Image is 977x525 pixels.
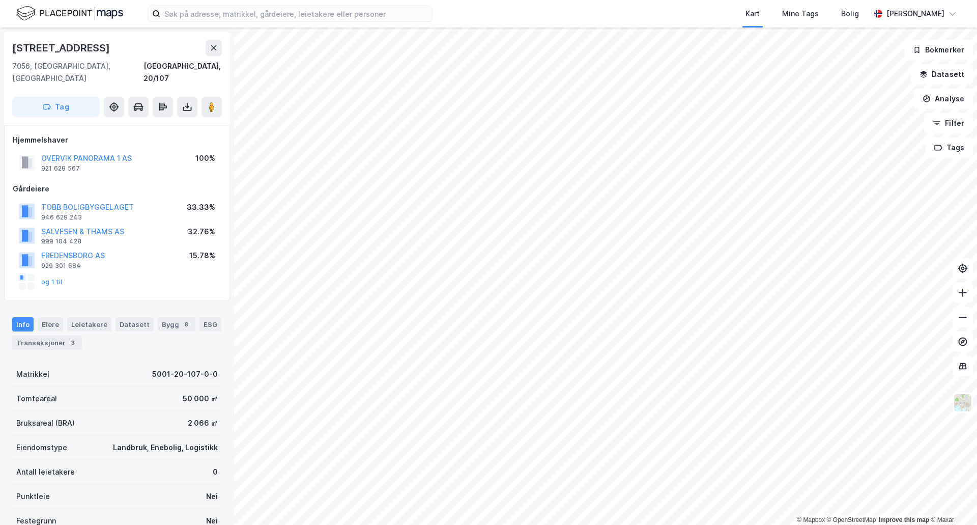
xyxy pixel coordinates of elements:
[886,8,944,20] div: [PERSON_NAME]
[188,417,218,429] div: 2 066 ㎡
[924,113,973,133] button: Filter
[12,336,82,350] div: Transaksjoner
[12,97,100,117] button: Tag
[16,441,67,454] div: Eiendomstype
[16,490,50,503] div: Punktleie
[213,466,218,478] div: 0
[12,60,143,85] div: 7056, [GEOGRAPHIC_DATA], [GEOGRAPHIC_DATA]
[879,516,929,523] a: Improve this map
[926,476,977,525] iframe: Chat Widget
[16,368,49,380] div: Matrikkel
[953,393,972,412] img: Z
[16,393,57,405] div: Tomteareal
[12,317,34,331] div: Info
[41,164,80,173] div: 921 629 567
[181,319,191,329] div: 8
[926,137,973,158] button: Tags
[113,441,218,454] div: Landbruk, Enebolig, Logistikk
[745,8,760,20] div: Kart
[160,6,432,21] input: Søk på adresse, matrikkel, gårdeiere, leietakere eller personer
[782,8,819,20] div: Mine Tags
[914,89,973,109] button: Analyse
[199,317,221,331] div: ESG
[926,476,977,525] div: Kontrollprogram for chat
[841,8,859,20] div: Bolig
[38,317,63,331] div: Eiere
[911,64,973,85] button: Datasett
[189,250,215,262] div: 15.78%
[904,40,973,60] button: Bokmerker
[16,5,123,22] img: logo.f888ab2527a4732fd821a326f86c7f29.svg
[827,516,876,523] a: OpenStreetMap
[143,60,222,85] div: [GEOGRAPHIC_DATA], 20/107
[797,516,825,523] a: Mapbox
[68,338,78,348] div: 3
[41,213,82,222] div: 946 629 243
[206,490,218,503] div: Nei
[41,262,81,270] div: 929 301 684
[152,368,218,380] div: 5001-20-107-0-0
[16,417,75,429] div: Bruksareal (BRA)
[195,152,215,164] div: 100%
[158,317,195,331] div: Bygg
[188,226,215,238] div: 32.76%
[116,317,154,331] div: Datasett
[187,201,215,213] div: 33.33%
[13,134,221,146] div: Hjemmelshaver
[183,393,218,405] div: 50 000 ㎡
[12,40,112,56] div: [STREET_ADDRESS]
[67,317,111,331] div: Leietakere
[16,466,75,478] div: Antall leietakere
[41,237,81,245] div: 999 104 428
[13,183,221,195] div: Gårdeiere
